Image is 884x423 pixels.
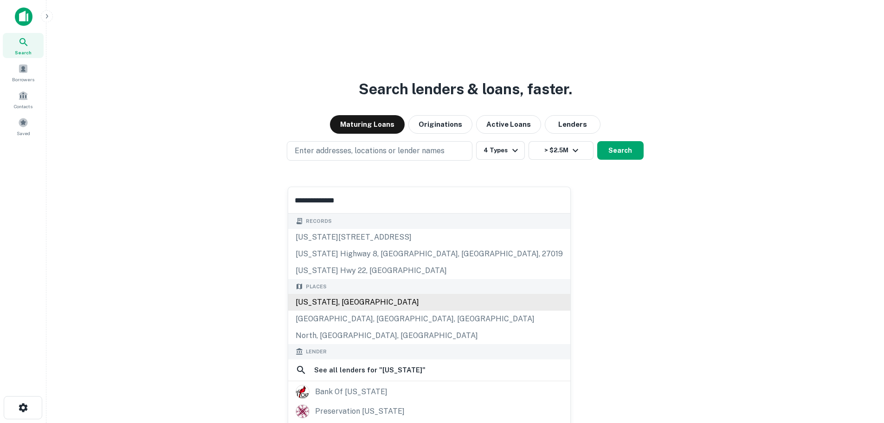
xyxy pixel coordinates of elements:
span: Lender [306,348,327,356]
a: preservation [US_STATE] [288,402,570,421]
div: [US_STATE] highway 8, [GEOGRAPHIC_DATA], [GEOGRAPHIC_DATA], 27019 [288,246,570,262]
p: Enter addresses, locations or lender names [295,145,445,156]
a: Saved [3,114,44,139]
img: picture [296,385,309,398]
img: capitalize-icon.png [15,7,32,26]
span: Search [15,49,32,56]
a: Contacts [3,87,44,112]
span: Records [306,217,332,225]
h3: Search lenders & loans, faster. [359,78,572,100]
button: Enter addresses, locations or lender names [287,141,472,161]
a: bank of [US_STATE] [288,382,570,402]
div: North, [GEOGRAPHIC_DATA], [GEOGRAPHIC_DATA] [288,327,570,344]
button: Lenders [545,115,600,134]
div: bank of [US_STATE] [315,385,387,399]
a: Borrowers [3,60,44,85]
span: Contacts [14,103,32,110]
button: Originations [408,115,472,134]
a: Search [3,33,44,58]
div: [US_STATE][STREET_ADDRESS] [288,229,570,246]
img: picture [296,405,309,418]
button: > $2.5M [529,141,594,160]
div: preservation [US_STATE] [315,404,405,418]
div: [GEOGRAPHIC_DATA], [GEOGRAPHIC_DATA], [GEOGRAPHIC_DATA] [288,311,570,327]
span: Saved [17,130,30,137]
span: Borrowers [12,76,34,83]
button: Search [597,141,644,160]
span: Places [306,283,327,291]
h6: See all lenders for " [US_STATE] " [314,364,426,376]
div: [US_STATE], [GEOGRAPHIC_DATA] [288,294,570,311]
div: [US_STATE] hwy 22, [GEOGRAPHIC_DATA] [288,262,570,279]
button: Active Loans [476,115,541,134]
button: Maturing Loans [330,115,405,134]
button: 4 Types [476,141,524,160]
iframe: Chat Widget [838,349,884,393]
